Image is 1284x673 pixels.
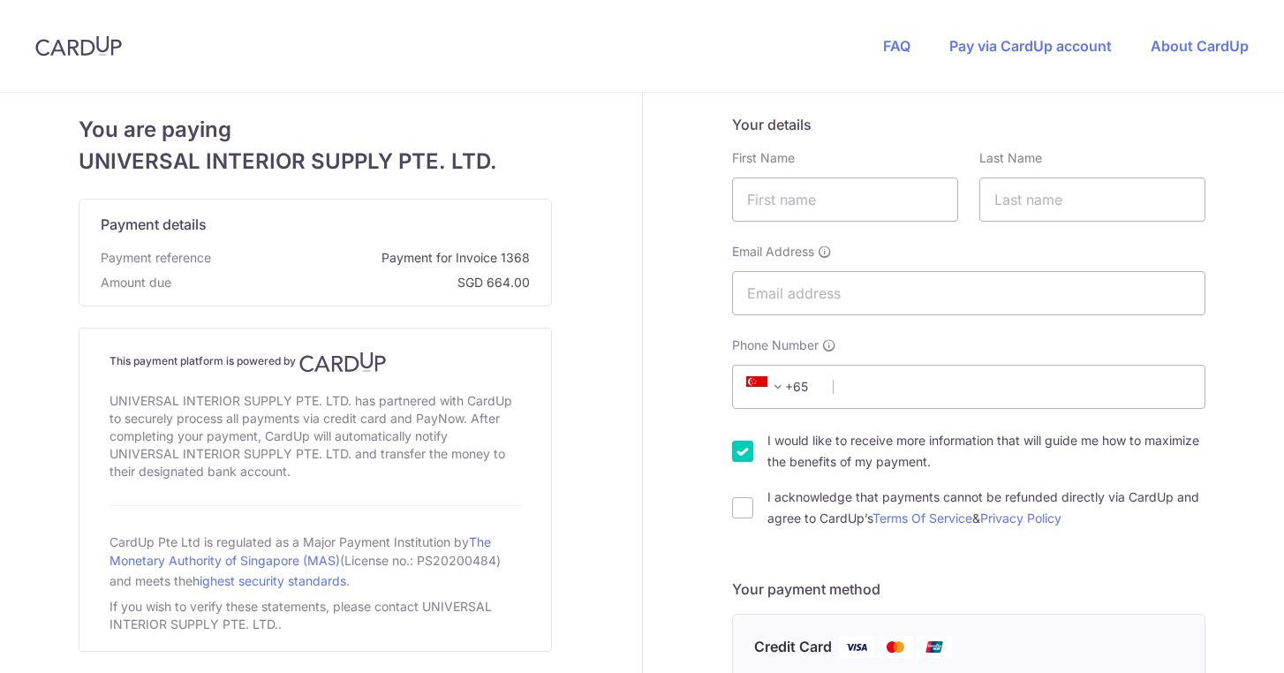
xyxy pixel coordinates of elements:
[101,214,207,235] span: Payment details
[299,352,386,373] img: CardUp
[79,114,552,146] span: You are paying
[979,178,1205,222] input: Last name
[732,243,814,261] span: Email Address
[883,37,910,55] a: FAQ
[178,274,530,291] span: SGD 664.00
[79,146,552,178] span: UNIVERSAL INTERIOR SUPPLY PTE. LTD.
[949,37,1112,55] a: Pay via CardUp account
[732,336,819,354] span: Phone Number
[741,376,820,397] span: +65
[732,271,1205,315] input: Email address
[979,149,1042,167] label: Last Name
[767,487,1205,529] label: I acknowledge that payments cannot be refunded directly via CardUp and agree to CardUp’s &
[754,636,832,658] span: Credit Card
[110,594,521,637] div: If you wish to verify these statements, please contact UNIVERSAL INTERIOR SUPPLY PTE. LTD..
[917,636,952,658] img: Union Pay
[101,249,211,267] span: Payment reference
[732,114,1205,135] h5: Your details
[732,149,795,167] label: First Name
[101,274,171,291] span: Amount due
[839,636,874,658] img: Visa
[732,578,1205,600] h5: Your payment method
[732,178,958,222] input: First name
[110,389,521,484] div: UNIVERSAL INTERIOR SUPPLY PTE. LTD. has partnered with CardUp to securely process all payments vi...
[218,249,530,267] span: Payment for Invoice 1368
[872,510,972,526] a: Terms Of Service
[1151,37,1249,55] a: About CardUp
[746,376,789,397] span: +65
[193,573,346,588] a: highest security standards
[110,352,521,373] h4: This payment platform is powered by
[35,35,122,57] img: CardUp
[878,636,913,658] img: Mastercard
[980,510,1061,526] a: Privacy Policy
[110,527,521,594] div: CardUp Pte Ltd is regulated as a Major Payment Institution by (License no.: PS20200484) and meets...
[767,430,1205,473] label: I would like to receive more information that will guide me how to maximize the benefits of my pa...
